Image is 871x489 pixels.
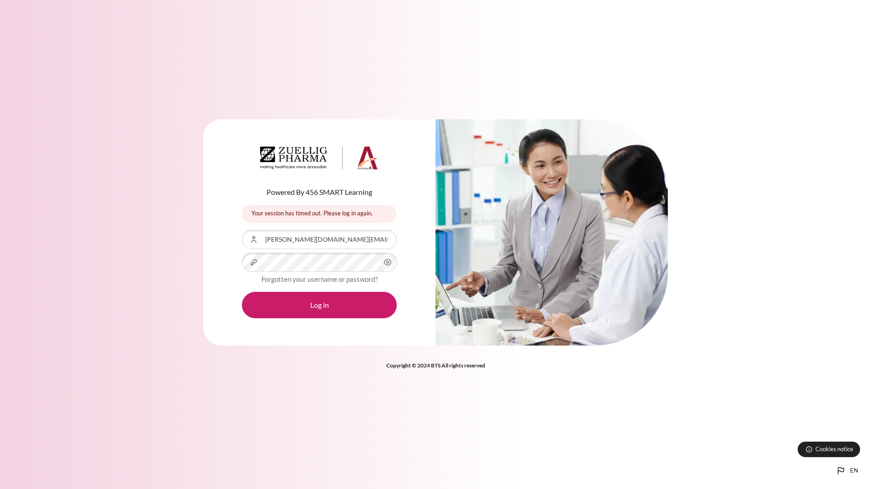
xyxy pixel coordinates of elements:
[850,466,858,475] span: en
[832,462,862,480] button: Languages
[242,205,397,223] div: Your session has timed out. Please log in again.
[260,147,379,173] a: Architeck
[242,292,397,318] button: Log in
[386,362,485,369] strong: Copyright © 2024 BTS All rights reserved
[261,275,378,283] a: Forgotten your username or password?
[260,147,379,169] img: Architeck
[798,442,860,457] button: Cookies notice
[815,445,853,453] span: Cookies notice
[242,230,397,249] input: Username or Email Address
[242,187,397,198] p: Powered By 456 SMART Learning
